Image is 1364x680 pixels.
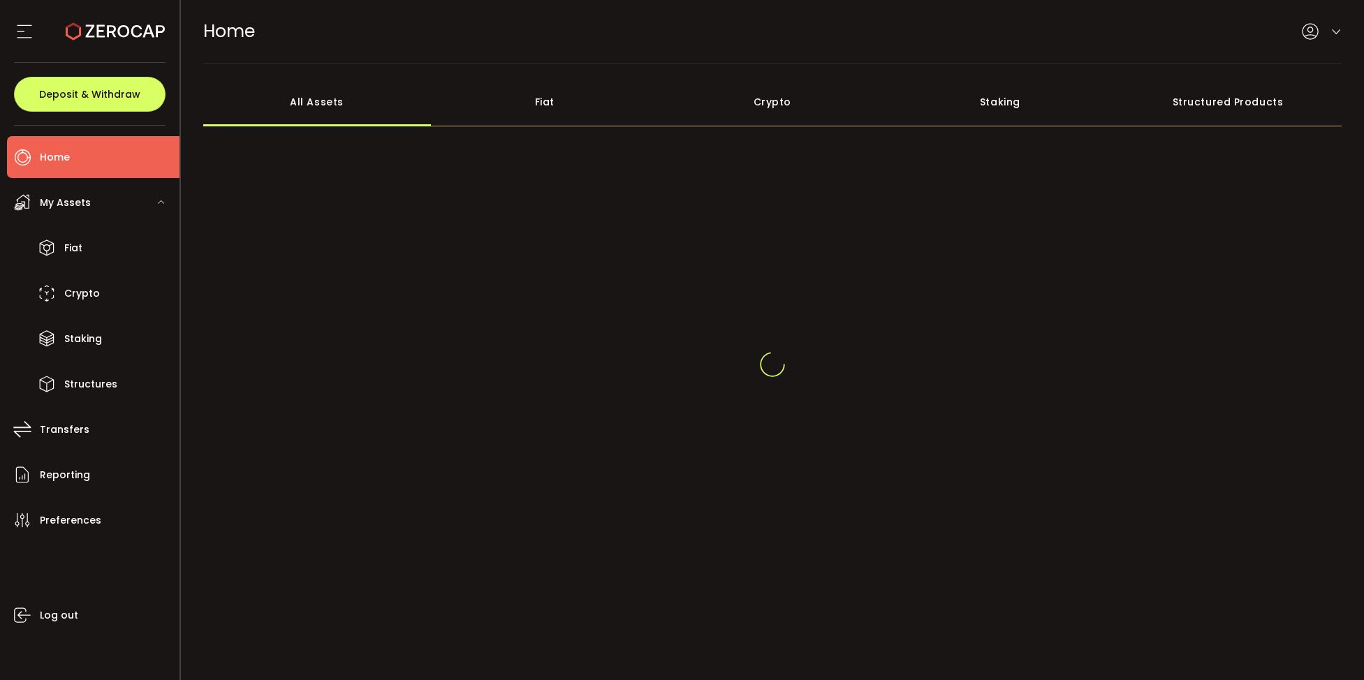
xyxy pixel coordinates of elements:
[40,465,90,485] span: Reporting
[40,420,89,440] span: Transfers
[39,89,140,99] span: Deposit & Withdraw
[64,374,117,394] span: Structures
[431,77,659,126] div: Fiat
[14,77,166,112] button: Deposit & Withdraw
[64,283,100,304] span: Crypto
[64,329,102,349] span: Staking
[203,77,431,126] div: All Assets
[203,19,255,43] span: Home
[659,77,886,126] div: Crypto
[1114,77,1342,126] div: Structured Products
[40,193,91,213] span: My Assets
[40,605,78,626] span: Log out
[40,510,101,531] span: Preferences
[64,238,82,258] span: Fiat
[886,77,1114,126] div: Staking
[40,147,70,168] span: Home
